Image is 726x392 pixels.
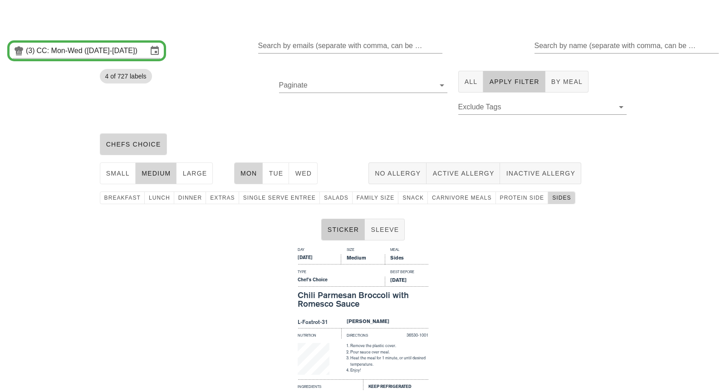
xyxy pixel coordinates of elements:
[320,191,353,204] button: Salads
[374,170,421,177] span: No Allergy
[234,162,263,184] button: Mon
[26,46,37,55] div: (3)
[141,170,171,177] span: medium
[548,191,575,204] button: Sides
[106,170,130,177] span: small
[100,133,167,155] button: chefs choice
[178,195,202,201] span: dinner
[551,78,583,85] span: By Meal
[145,191,174,204] button: lunch
[263,162,289,184] button: Tue
[239,191,320,204] button: single serve entree
[353,191,398,204] button: family size
[496,191,549,204] button: protein side
[324,195,348,201] span: Salads
[483,71,545,93] button: Apply Filter
[298,328,341,339] div: Nutrition
[458,100,627,114] div: Exclude Tags
[289,162,318,184] button: Wed
[428,191,496,204] button: carnivore meals
[350,349,428,356] li: Pour sauce over meal.
[350,355,428,367] li: Heat the meal for 1 minute, or until desired temperature.
[458,71,484,93] button: All
[500,195,544,201] span: protein side
[298,318,341,328] div: L-Foxtrot-31
[350,343,428,349] li: Remove the plastic cover.
[327,226,359,233] span: Sticker
[243,195,316,201] span: single serve entree
[104,195,141,201] span: breakfast
[240,170,257,177] span: Mon
[100,162,136,184] button: small
[545,71,589,93] button: By Meal
[210,195,235,201] span: extras
[385,277,428,287] div: [DATE]
[350,367,428,374] li: Enjoy!
[505,170,575,177] span: Inactive Allergy
[552,195,571,201] span: Sides
[298,269,385,277] div: Type
[105,69,147,83] span: 4 of 727 labels
[341,247,385,255] div: Size
[148,195,170,201] span: lunch
[298,255,341,265] div: [DATE]
[385,255,428,265] div: Sides
[370,226,399,233] span: Sleeve
[385,269,428,277] div: Best Before
[177,162,213,184] button: large
[398,191,428,204] button: snack
[407,333,428,338] span: 36530-1001
[341,318,428,328] div: [PERSON_NAME]
[363,379,428,390] div: Keep Refrigerated
[341,328,385,339] div: Directions
[268,170,283,177] span: Tue
[298,291,428,309] div: Chili Parmesan Broccoli with Romesco Sauce
[136,162,177,184] button: medium
[402,195,424,201] span: snack
[298,247,341,255] div: Day
[464,78,478,85] span: All
[356,195,394,201] span: family size
[427,162,500,184] button: Active Allergy
[298,277,385,287] div: Chef's Choice
[500,162,581,184] button: Inactive Allergy
[432,195,492,201] span: carnivore meals
[279,78,447,93] div: Paginate
[489,78,539,85] span: Apply Filter
[294,170,312,177] span: Wed
[298,379,363,390] div: Ingredients
[182,170,207,177] span: large
[206,191,239,204] button: extras
[100,191,145,204] button: breakfast
[432,170,494,177] span: Active Allergy
[385,247,428,255] div: Meal
[341,255,385,265] div: Medium
[106,141,161,148] span: chefs choice
[365,219,405,240] button: Sleeve
[174,191,206,204] button: dinner
[321,219,365,240] button: Sticker
[368,162,427,184] button: No Allergy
